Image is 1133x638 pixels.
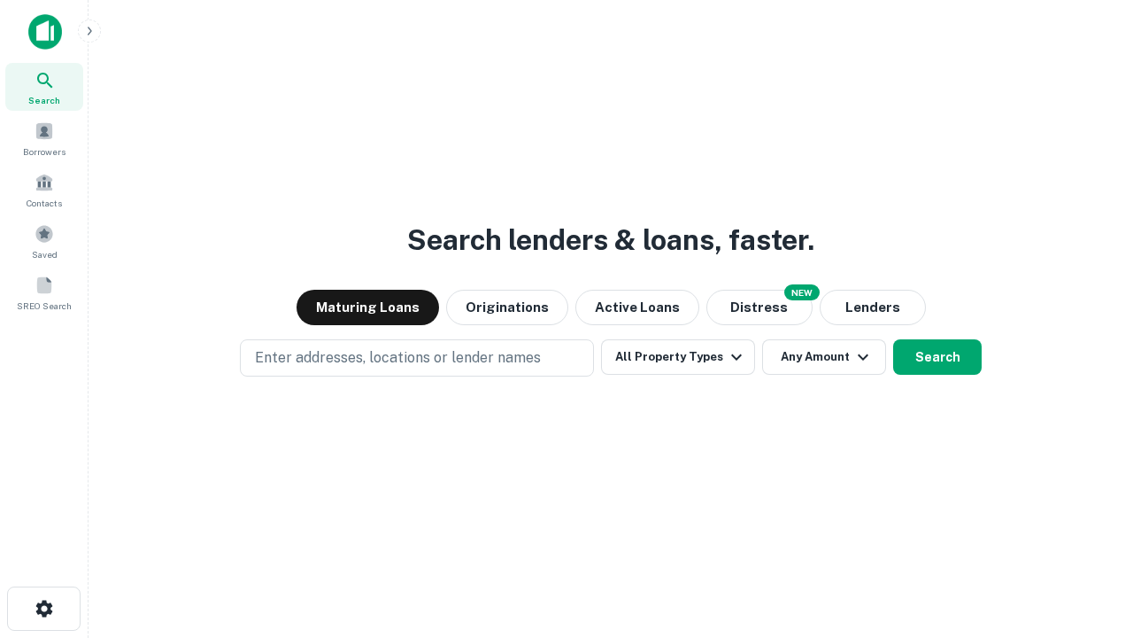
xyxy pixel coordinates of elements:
[5,114,83,162] a: Borrowers
[28,14,62,50] img: capitalize-icon.png
[255,347,541,369] p: Enter addresses, locations or lender names
[5,63,83,111] a: Search
[1044,496,1133,581] iframe: Chat Widget
[5,268,83,316] a: SREO Search
[446,290,568,325] button: Originations
[17,299,72,313] span: SREO Search
[240,339,594,377] button: Enter addresses, locations or lender names
[706,290,813,325] button: Search distressed loans with lien and other non-mortgage details.
[32,247,58,261] span: Saved
[601,339,755,375] button: All Property Types
[893,339,982,375] button: Search
[407,219,814,261] h3: Search lenders & loans, faster.
[27,196,62,210] span: Contacts
[762,339,886,375] button: Any Amount
[5,217,83,265] a: Saved
[575,290,699,325] button: Active Loans
[784,284,820,300] div: NEW
[297,290,439,325] button: Maturing Loans
[28,93,60,107] span: Search
[5,166,83,214] a: Contacts
[23,144,66,159] span: Borrowers
[820,290,926,325] button: Lenders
